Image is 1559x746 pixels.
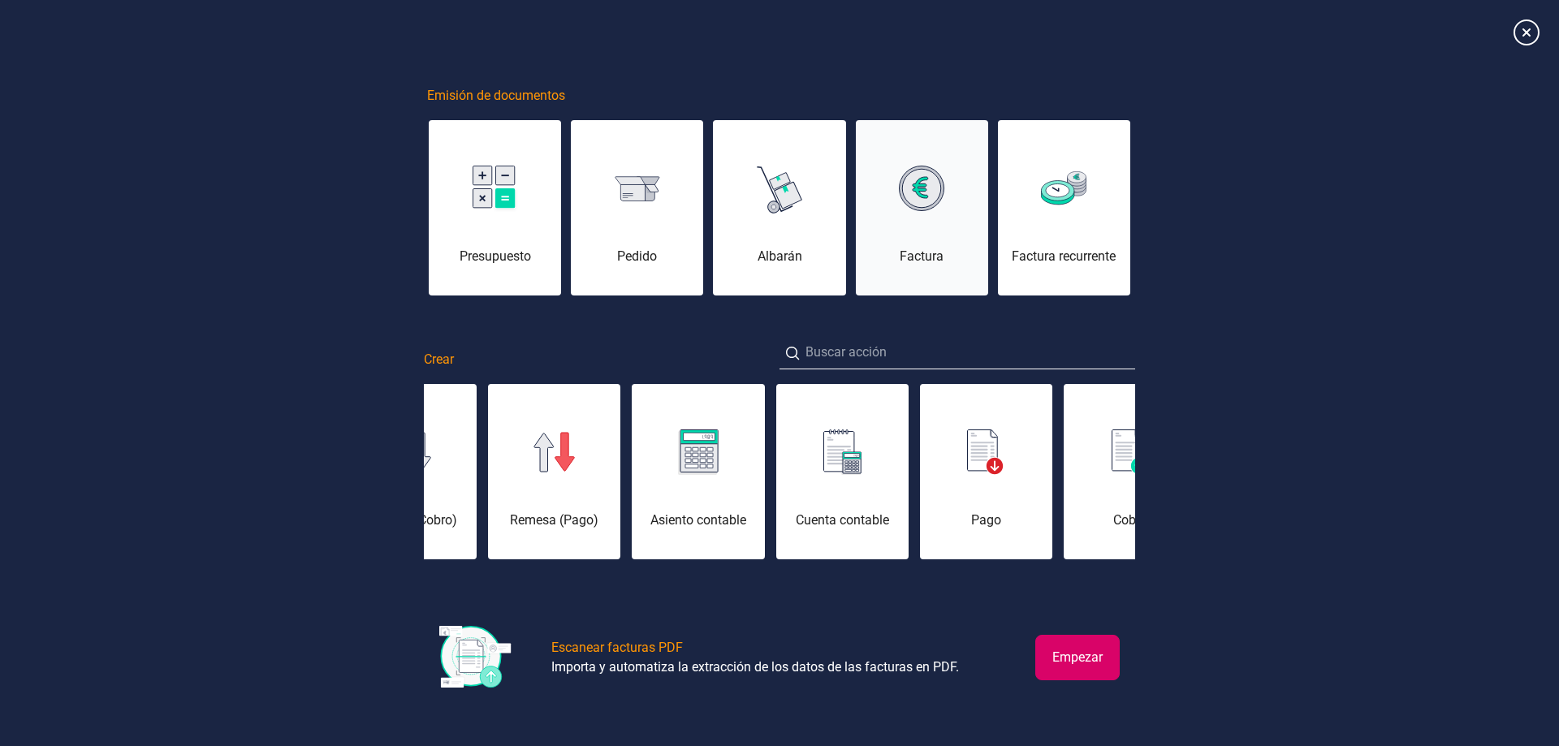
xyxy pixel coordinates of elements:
[899,166,944,211] img: img-factura.svg
[488,511,620,530] div: Remesa (Pago)
[632,511,764,530] div: Asiento contable
[823,429,862,475] img: img-cuenta-contable.svg
[473,166,518,212] img: img-presupuesto.svg
[533,432,576,472] img: img-remesa-pago.svg
[439,626,512,689] img: img-escanear-facturas-pdf.svg
[1041,171,1086,205] img: img-factura-recurrente.svg
[779,336,1135,369] input: Buscar acción
[998,247,1130,266] div: Factura recurrente
[856,247,988,266] div: Factura
[424,350,454,369] span: Crear
[427,86,565,106] span: Emisión de documentos
[1064,511,1196,530] div: Cobro
[757,161,802,216] img: img-albaran.svg
[551,658,959,677] div: Importa y automatiza la extracción de los datos de las facturas en PDF.
[776,511,909,530] div: Cuenta contable
[967,429,1004,475] img: img-pago.svg
[1112,429,1149,475] img: img-cobro.svg
[551,638,683,658] div: Escanear facturas PDF
[1035,635,1120,680] button: Empezar
[615,176,660,201] img: img-pedido.svg
[571,247,703,266] div: Pedido
[920,511,1052,530] div: Pago
[429,247,561,266] div: Presupuesto
[713,247,845,266] div: Albarán
[678,429,719,475] img: img-asiento-contable.svg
